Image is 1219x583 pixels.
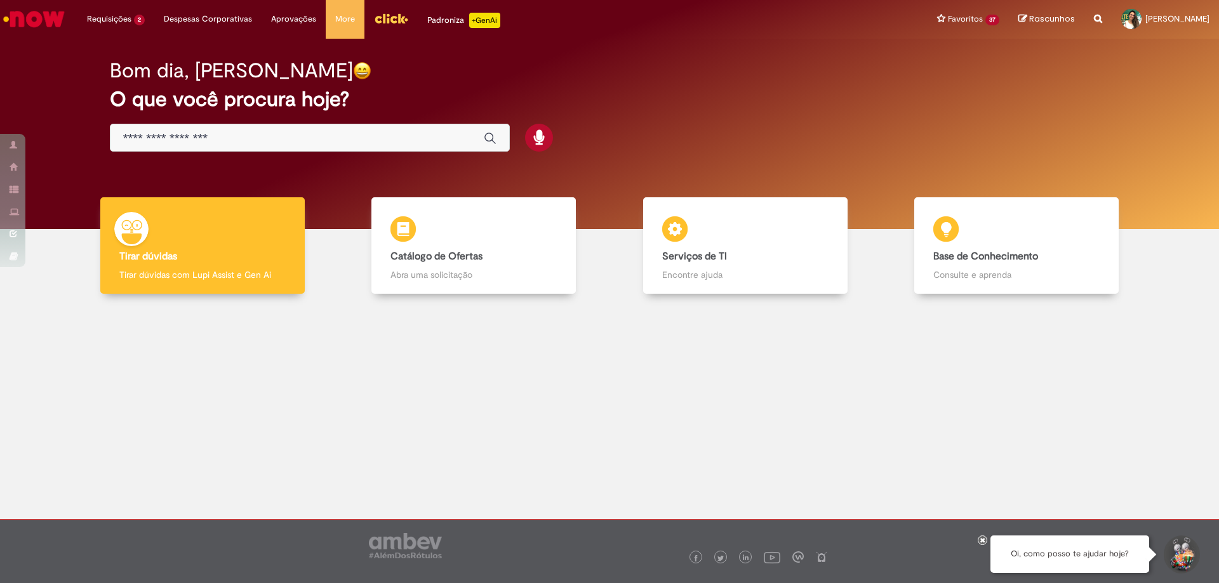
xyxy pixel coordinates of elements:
p: Tirar dúvidas com Lupi Assist e Gen Ai [119,268,286,281]
b: Serviços de TI [662,250,727,263]
p: +GenAi [469,13,500,28]
p: Encontre ajuda [662,268,829,281]
span: 2 [134,15,145,25]
b: Base de Conhecimento [933,250,1038,263]
img: logo_footer_linkedin.png [743,554,749,562]
span: Favoritos [948,13,983,25]
p: Abra uma solicitação [390,268,557,281]
img: logo_footer_workplace.png [792,551,804,563]
h2: Bom dia, [PERSON_NAME] [110,60,353,82]
a: Tirar dúvidas Tirar dúvidas com Lupi Assist e Gen Ai [67,197,338,294]
img: logo_footer_naosei.png [816,551,827,563]
span: Rascunhos [1029,13,1075,25]
img: logo_footer_twitter.png [717,555,724,561]
h2: O que você procura hoje? [110,88,1110,110]
img: logo_footer_youtube.png [764,549,780,565]
img: logo_footer_facebook.png [693,555,699,561]
img: logo_footer_ambev_rotulo_gray.png [369,533,442,558]
button: Iniciar Conversa de Suporte [1162,535,1200,573]
span: [PERSON_NAME] [1145,13,1209,24]
span: 37 [985,15,999,25]
b: Tirar dúvidas [119,250,177,263]
b: Catálogo de Ofertas [390,250,483,263]
p: Consulte e aprenda [933,268,1100,281]
img: ServiceNow [1,6,67,32]
img: happy-face.png [353,62,371,80]
a: Catálogo de Ofertas Abra uma solicitação [338,197,610,294]
span: More [335,13,355,25]
div: Oi, como posso te ajudar hoje? [990,535,1149,573]
a: Rascunhos [1018,13,1075,25]
a: Base de Conhecimento Consulte e aprenda [881,197,1153,294]
a: Serviços de TI Encontre ajuda [609,197,881,294]
div: Padroniza [427,13,500,28]
img: click_logo_yellow_360x200.png [374,9,408,28]
span: Aprovações [271,13,316,25]
span: Requisições [87,13,131,25]
span: Despesas Corporativas [164,13,252,25]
